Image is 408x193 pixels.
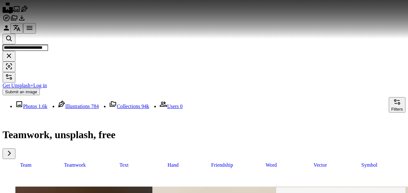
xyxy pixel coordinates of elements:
[3,17,10,23] a: Explore
[180,104,183,109] span: 0
[101,159,147,171] a: text
[3,62,15,72] button: Visual search
[3,159,49,171] a: team
[3,34,15,44] button: Search Unsplash
[21,8,28,14] a: Illustrations
[3,8,13,14] a: Home — Unsplash
[199,159,245,171] a: friendship
[3,27,10,33] a: Log in / Sign up
[389,97,405,113] button: Filters
[91,104,99,109] span: 784
[3,83,33,88] a: Get Unsplash+
[159,104,183,109] a: Users 0
[58,104,99,109] a: Illustrations 784
[52,159,98,171] a: teamwork
[109,104,149,109] a: Collections 94k
[13,8,21,14] a: Photos
[15,104,47,109] a: Photos 1.6k
[23,23,36,34] button: Menu
[10,17,18,23] a: Collections
[141,104,149,109] span: 94k
[3,51,15,62] button: Clear
[18,17,26,23] a: Download History
[3,129,405,141] h1: Teamwork, unsplash, free
[150,159,196,171] a: hand
[346,159,393,171] a: symbol
[3,34,405,72] form: Find visuals sitewide
[10,23,23,34] button: Language
[33,83,47,88] a: Log in
[3,148,15,159] button: scroll list to the right
[38,104,47,109] span: 1.6k
[3,72,15,83] button: Filters
[248,159,294,171] a: word
[3,88,40,95] button: Submit an image
[297,159,344,171] a: vector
